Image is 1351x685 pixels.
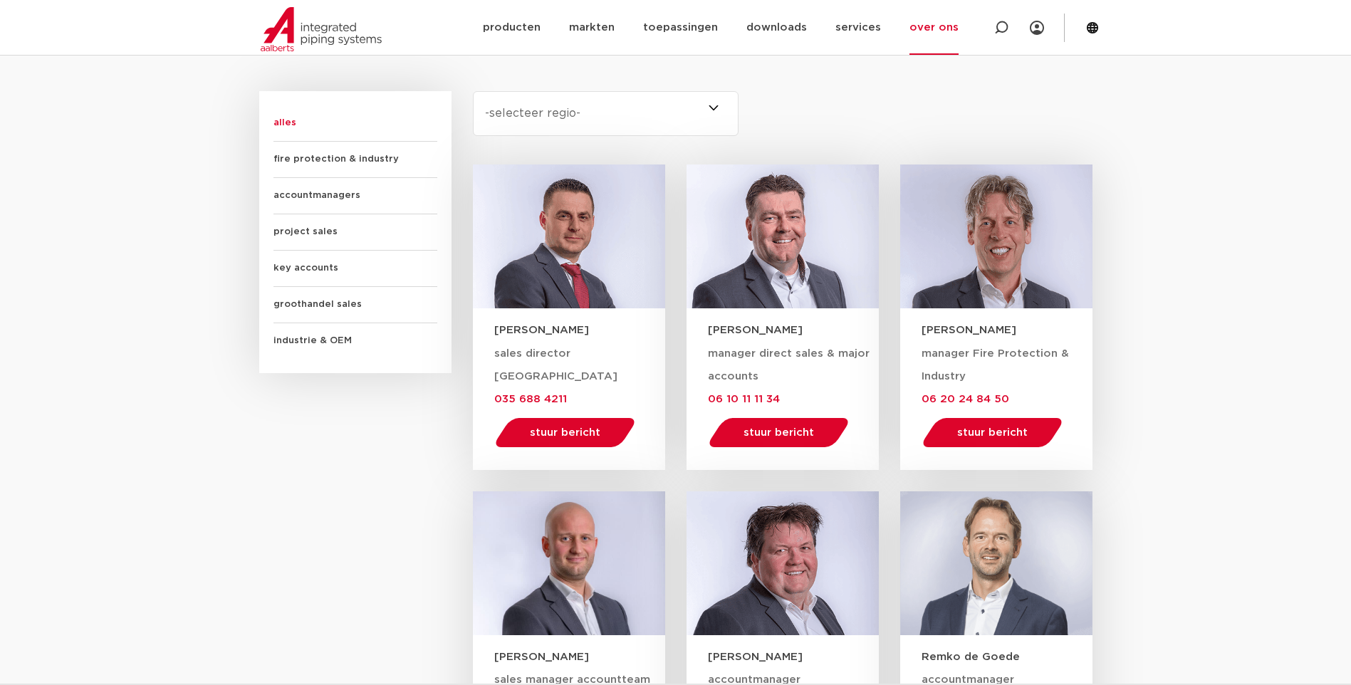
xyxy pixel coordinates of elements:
[494,348,617,382] span: sales director [GEOGRAPHIC_DATA]
[922,348,1069,382] span: manager Fire Protection & Industry
[708,393,780,404] a: 06 10 11 11 34
[744,427,814,438] span: stuur bericht
[708,323,879,338] h3: [PERSON_NAME]
[708,649,879,664] h3: [PERSON_NAME]
[494,323,665,338] h3: [PERSON_NAME]
[273,287,437,323] span: groothandel sales
[273,323,437,359] span: industrie & OEM
[273,105,437,142] span: alles
[494,393,567,404] a: 035 688 4211
[273,251,437,287] span: key accounts
[957,427,1028,438] span: stuur bericht
[922,323,1092,338] h3: [PERSON_NAME]
[708,348,870,382] span: manager direct sales & major accounts
[922,649,1092,664] h3: Remko de Goede
[922,674,1014,685] span: accountmanager
[494,649,665,664] h3: [PERSON_NAME]
[708,394,780,404] span: 06 10 11 11 34
[530,427,600,438] span: stuur bericht
[273,142,437,178] span: fire protection & industry
[494,674,650,685] span: sales manager accountteam
[273,214,437,251] span: project sales
[922,393,1009,404] a: 06 20 24 84 50
[708,674,800,685] span: accountmanager
[273,178,437,214] span: accountmanagers
[922,394,1009,404] span: 06 20 24 84 50
[494,394,567,404] span: 035 688 4211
